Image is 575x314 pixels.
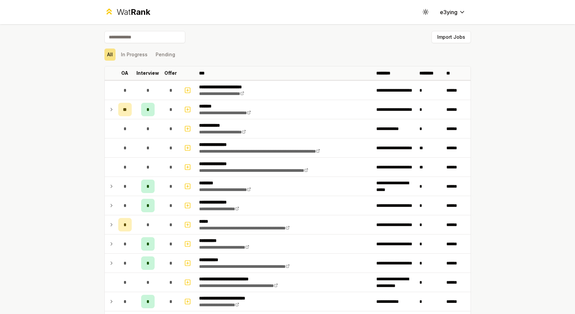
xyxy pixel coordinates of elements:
[440,8,457,16] span: e3ying
[153,49,178,61] button: Pending
[435,6,471,18] button: e3ying
[164,70,177,76] p: Offer
[104,7,151,18] a: WatRank
[432,31,471,43] button: Import Jobs
[104,49,116,61] button: All
[131,7,150,17] span: Rank
[136,70,159,76] p: Interview
[118,49,150,61] button: In Progress
[117,7,150,18] div: Wat
[121,70,128,76] p: OA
